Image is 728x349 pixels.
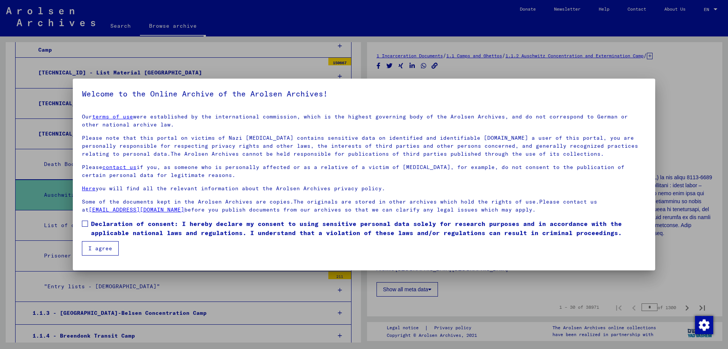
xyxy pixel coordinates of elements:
[82,241,119,256] button: I agree
[89,206,184,213] a: [EMAIL_ADDRESS][DOMAIN_NAME]
[82,185,646,193] p: you will find all the relevant information about the Arolsen Archives privacy policy.
[695,316,713,334] div: Change consent
[82,198,646,214] p: Some of the documents kept in the Arolsen Archives are copies.The originals are stored in other a...
[82,113,646,129] p: Our were established by the international commission, which is the highest governing body of the ...
[82,88,646,100] h5: Welcome to the Online Archive of the Arolsen Archives!
[92,113,133,120] a: terms of use
[82,185,96,192] a: Here
[82,163,646,179] p: Please if you, as someone who is personally affected or as a relative of a victim of [MEDICAL_DAT...
[102,164,136,171] a: contact us
[82,134,646,158] p: Please note that this portal on victims of Nazi [MEDICAL_DATA] contains sensitive data on identif...
[91,219,646,237] span: Declaration of consent: I hereby declare my consent to using sensitive personal data solely for r...
[695,316,713,334] img: Change consent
